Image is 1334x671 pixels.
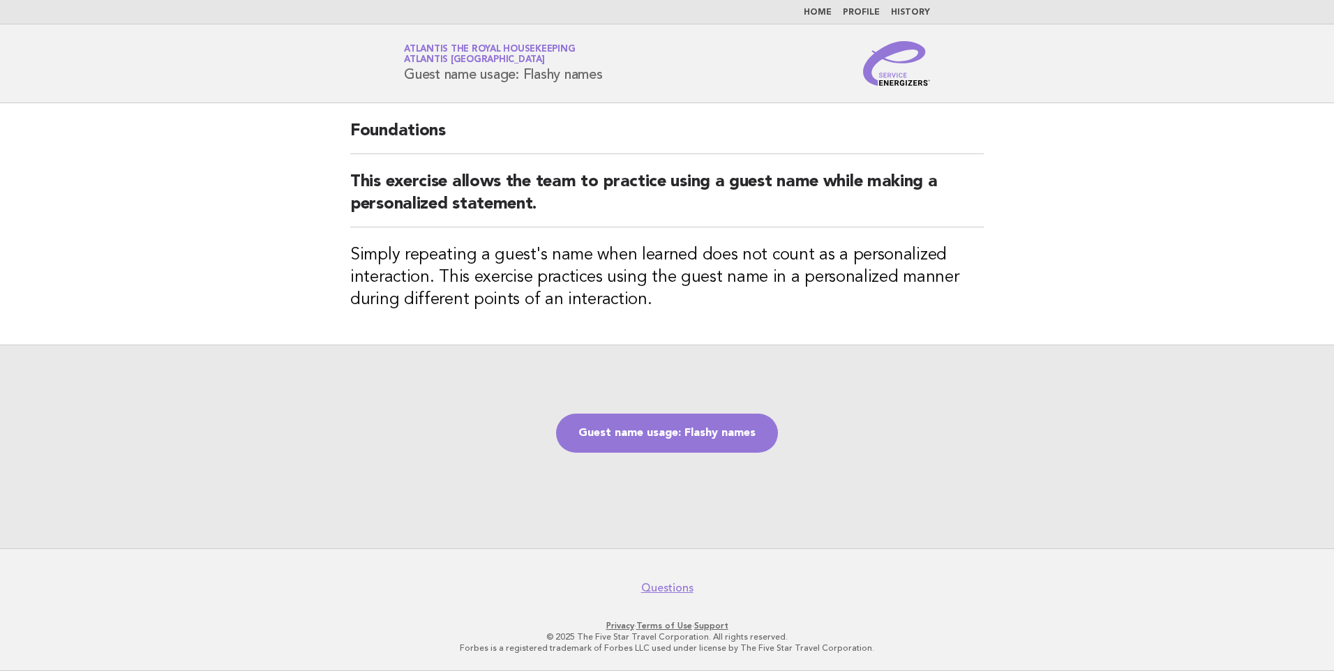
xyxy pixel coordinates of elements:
[804,8,832,17] a: Home
[843,8,880,17] a: Profile
[404,56,545,65] span: Atlantis [GEOGRAPHIC_DATA]
[606,621,634,631] a: Privacy
[863,41,930,86] img: Service Energizers
[694,621,728,631] a: Support
[556,414,778,453] a: Guest name usage: Flashy names
[350,171,984,227] h2: This exercise allows the team to practice using a guest name while making a personalized statement.
[404,45,603,82] h1: Guest name usage: Flashy names
[240,642,1094,654] p: Forbes is a registered trademark of Forbes LLC used under license by The Five Star Travel Corpora...
[240,620,1094,631] p: · ·
[641,581,694,595] a: Questions
[350,120,984,154] h2: Foundations
[404,45,575,64] a: Atlantis the Royal HousekeepingAtlantis [GEOGRAPHIC_DATA]
[350,244,984,311] h3: Simply repeating a guest's name when learned does not count as a personalized interaction. This e...
[636,621,692,631] a: Terms of Use
[891,8,930,17] a: History
[240,631,1094,642] p: © 2025 The Five Star Travel Corporation. All rights reserved.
